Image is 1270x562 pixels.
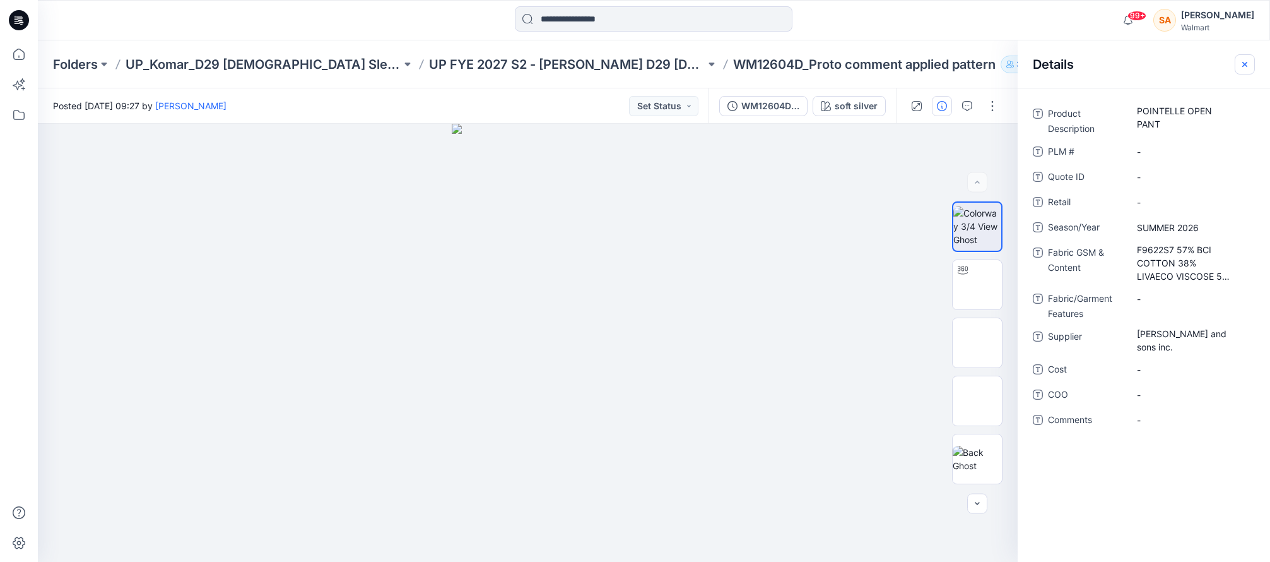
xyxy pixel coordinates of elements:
h2: Details [1033,57,1074,72]
p: 36 [1016,57,1026,71]
img: Colorway 3/4 View Ghost [953,206,1001,246]
a: UP_Komar_D29 [DEMOGRAPHIC_DATA] Sleep [126,56,401,73]
span: COO [1048,387,1124,405]
div: Walmart [1181,23,1254,32]
span: Cost [1048,362,1124,380]
span: Posted [DATE] 09:27 by [53,99,226,112]
button: soft silver [813,96,886,116]
div: WM12604D Proto comment applied pattern [741,99,799,113]
span: - [1137,145,1247,158]
button: WM12604D Proto comment applied pattern [719,96,808,116]
div: SA [1153,9,1176,32]
span: Quote ID [1048,169,1124,187]
span: Fabric GSM & Content [1048,245,1124,284]
a: UP FYE 2027 S2 - [PERSON_NAME] D29 [DEMOGRAPHIC_DATA] Sleepwear [429,56,705,73]
span: Season/Year [1048,220,1124,237]
span: F9622S7 57% BCI COTTON 38% LIVAECO VISCOSE 5% SPAN DROP NEEDLE POINTELLE 200GSM [1137,243,1247,283]
span: - [1137,414,1247,427]
a: Folders [53,56,98,73]
span: - [1137,363,1247,376]
span: Charles Komar and sons inc. [1137,327,1247,354]
p: WM12604D_Proto comment applied pattern [733,56,996,73]
button: 36 [1001,56,1042,73]
span: Retail [1048,194,1124,212]
span: POINTELLE OPEN PANT [1137,104,1247,131]
div: soft silver [835,99,878,113]
span: - [1137,292,1247,306]
span: - [1137,170,1247,184]
span: 99+ [1127,11,1146,21]
span: Supplier [1048,329,1124,354]
div: [PERSON_NAME] [1181,8,1254,23]
img: eyJhbGciOiJIUzI1NiIsImtpZCI6IjAiLCJzbHQiOiJzZXMiLCJ0eXAiOiJKV1QifQ.eyJkYXRhIjp7InR5cGUiOiJzdG9yYW... [452,124,604,562]
span: Comments [1048,412,1124,430]
span: - [1137,196,1247,209]
img: Back Ghost [953,446,1002,472]
span: Product Description [1048,106,1124,136]
a: [PERSON_NAME] [155,100,226,111]
span: PLM # [1048,144,1124,162]
span: Fabric/Garment Features [1048,291,1124,321]
span: - [1137,388,1247,402]
span: SUMMER 2026 [1137,221,1247,234]
button: Details [932,96,952,116]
